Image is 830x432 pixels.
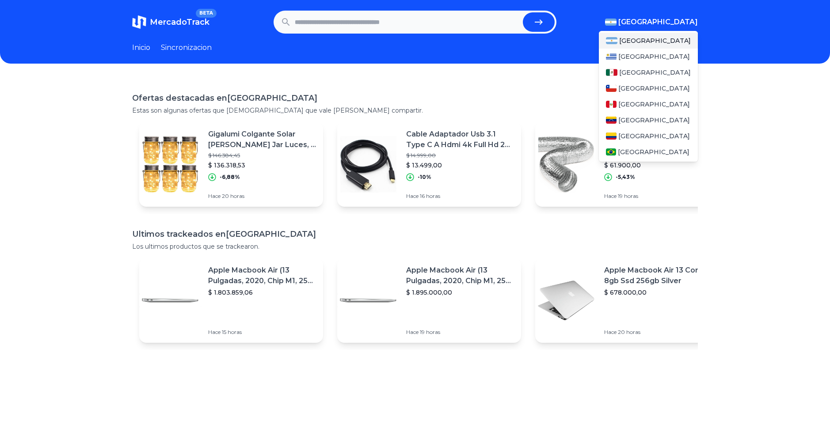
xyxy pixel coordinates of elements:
p: -5,43% [616,174,635,181]
button: [GEOGRAPHIC_DATA] [605,17,698,27]
img: Uruguay [606,53,617,60]
p: Apple Macbook Air (13 Pulgadas, 2020, Chip M1, 256 Gb De Ssd, 8 Gb De Ram) - Plata [406,265,514,286]
img: Featured image [337,133,399,195]
a: Brasil[GEOGRAPHIC_DATA] [599,144,698,160]
p: $ 1.803.859,06 [208,288,316,297]
img: Argentina [606,37,617,44]
img: Featured image [139,269,201,331]
p: $ 61.900,00 [604,161,712,170]
p: $ 678.000,00 [604,288,712,297]
a: Featured image[PERSON_NAME] Ducto Flexible 6 15cm Aire Portátil Refrigeración 7m Al$ 65.455,00$ 6... [535,122,719,207]
img: Featured image [337,269,399,331]
a: Featured imageApple Macbook Air (13 Pulgadas, 2020, Chip M1, 256 Gb De Ssd, 8 Gb De Ram) - Plata$... [139,258,323,343]
p: Apple Macbook Air 13 Core I5 8gb Ssd 256gb Silver [604,265,712,286]
span: [GEOGRAPHIC_DATA] [618,100,690,109]
span: [GEOGRAPHIC_DATA] [618,148,689,156]
a: Featured imageApple Macbook Air 13 Core I5 8gb Ssd 256gb Silver$ 678.000,00Hace 20 horas [535,258,719,343]
span: [GEOGRAPHIC_DATA] [618,132,690,140]
p: -10% [418,174,431,181]
p: $ 14.999,00 [406,152,514,159]
p: Hace 19 horas [604,193,712,200]
a: Argentina[GEOGRAPHIC_DATA] [599,33,698,49]
a: Uruguay[GEOGRAPHIC_DATA] [599,49,698,64]
a: Featured imageApple Macbook Air (13 Pulgadas, 2020, Chip M1, 256 Gb De Ssd, 8 Gb De Ram) - Plata$... [337,258,521,343]
p: $ 13.499,00 [406,161,514,170]
a: Chile[GEOGRAPHIC_DATA] [599,80,698,96]
p: Cable Adaptador Usb 3.1 Type C A Hdmi 4k Full Hd 2 Metros [406,129,514,150]
a: Featured imageGigalumi Colgante Solar [PERSON_NAME] Jar Luces, 6 Pack 30 Led St...$ 146.384,45$ 1... [139,122,323,207]
p: Gigalumi Colgante Solar [PERSON_NAME] Jar Luces, 6 Pack 30 Led St... [208,129,316,150]
img: Colombia [606,133,617,140]
span: [GEOGRAPHIC_DATA] [618,116,690,125]
span: BETA [196,9,217,18]
p: Estas son algunas ofertas que [DEMOGRAPHIC_DATA] que vale [PERSON_NAME] compartir. [132,106,698,115]
p: Hace 20 horas [604,329,712,336]
p: $ 1.895.000,00 [406,288,514,297]
p: -6,88% [220,174,240,181]
a: Mexico[GEOGRAPHIC_DATA] [599,64,698,80]
p: Hace 15 horas [208,329,316,336]
a: Peru[GEOGRAPHIC_DATA] [599,96,698,112]
img: Featured image [535,133,597,195]
p: Apple Macbook Air (13 Pulgadas, 2020, Chip M1, 256 Gb De Ssd, 8 Gb De Ram) - Plata [208,265,316,286]
h1: Ofertas destacadas en [GEOGRAPHIC_DATA] [132,92,698,104]
span: MercadoTrack [150,17,209,27]
img: Mexico [606,69,617,76]
img: Chile [606,85,617,92]
img: Venezuela [606,117,617,124]
h1: Ultimos trackeados en [GEOGRAPHIC_DATA] [132,228,698,240]
a: MercadoTrackBETA [132,15,209,29]
img: Featured image [535,269,597,331]
p: $ 136.318,53 [208,161,316,170]
a: Venezuela[GEOGRAPHIC_DATA] [599,112,698,128]
a: Inicio [132,42,150,53]
span: [GEOGRAPHIC_DATA] [619,36,691,45]
span: [GEOGRAPHIC_DATA] [619,68,691,77]
img: Brasil [606,148,616,155]
p: Hace 20 horas [208,193,316,200]
a: Sincronizacion [161,42,212,53]
span: [GEOGRAPHIC_DATA] [618,52,690,61]
p: $ 146.384,45 [208,152,316,159]
span: [GEOGRAPHIC_DATA] [618,17,698,27]
p: Los ultimos productos que se trackearon. [132,242,698,251]
img: Featured image [139,133,201,195]
p: Hace 19 horas [406,329,514,336]
a: Featured imageCable Adaptador Usb 3.1 Type C A Hdmi 4k Full Hd 2 Metros$ 14.999,00$ 13.499,00-10%... [337,122,521,207]
a: Colombia[GEOGRAPHIC_DATA] [599,128,698,144]
span: [GEOGRAPHIC_DATA] [618,84,690,93]
img: MercadoTrack [132,15,146,29]
img: Argentina [605,19,617,26]
img: Peru [606,101,617,108]
p: Hace 16 horas [406,193,514,200]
